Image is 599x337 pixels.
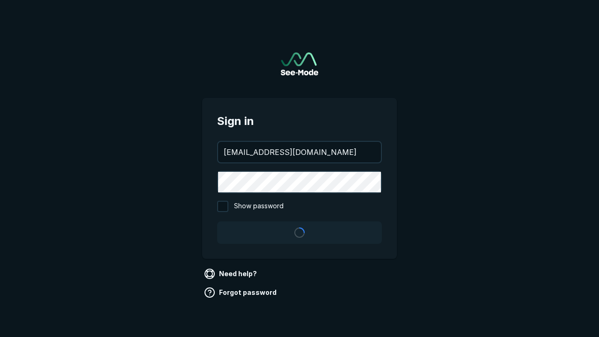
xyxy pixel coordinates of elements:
a: Go to sign in [281,52,318,75]
span: Sign in [217,113,382,130]
input: your@email.com [218,142,381,162]
a: Forgot password [202,285,280,300]
a: Need help? [202,266,261,281]
span: Show password [234,201,284,212]
img: See-Mode Logo [281,52,318,75]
